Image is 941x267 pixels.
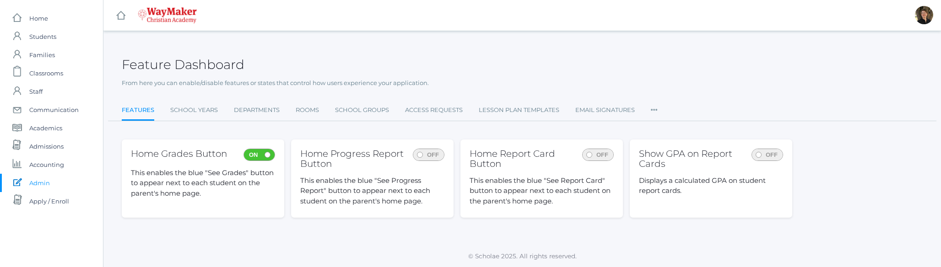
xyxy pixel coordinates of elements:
[335,101,389,119] a: School Groups
[405,101,463,119] a: Access Requests
[29,137,64,155] span: Admissions
[639,176,783,196] p: Displays a calculated GPA on student report cards.
[103,251,941,261] p: © Scholae 2025. All rights reserved.
[29,82,43,101] span: Staff
[131,149,227,161] h2: Home Grades Button
[575,101,635,119] a: Email Signatures
[138,7,197,23] img: 4_waymaker-logo-stack-white.png
[122,58,244,72] h2: Feature Dashboard
[29,174,50,192] span: Admin
[479,101,559,119] a: Lesson Plan Templates
[639,149,752,169] h2: Show GPA on Report Cards
[915,6,933,24] div: Dianna Renz
[234,101,280,119] a: Departments
[29,155,64,174] span: Accounting
[300,176,444,207] p: This enables the blue "See Progress Report" button to appear next to each student on the parent's...
[122,79,923,88] p: From here you can enable/disable features or states that control how users experience your applic...
[29,27,56,46] span: Students
[131,168,275,199] p: This enables the blue "See Grades" button to appear next to each student on the parent's home page.
[470,176,614,207] p: This enables the blue "See Report Card" button to appear next to each student on the parent's hom...
[170,101,218,119] a: School Years
[122,101,154,121] a: Features
[29,64,63,82] span: Classrooms
[470,149,582,169] h2: Home Report Card Button
[29,119,62,137] span: Academics
[300,149,413,169] h2: Home Progress Report Button
[29,46,55,64] span: Families
[29,192,69,210] span: Apply / Enroll
[296,101,319,119] a: Rooms
[29,101,79,119] span: Communication
[29,9,48,27] span: Home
